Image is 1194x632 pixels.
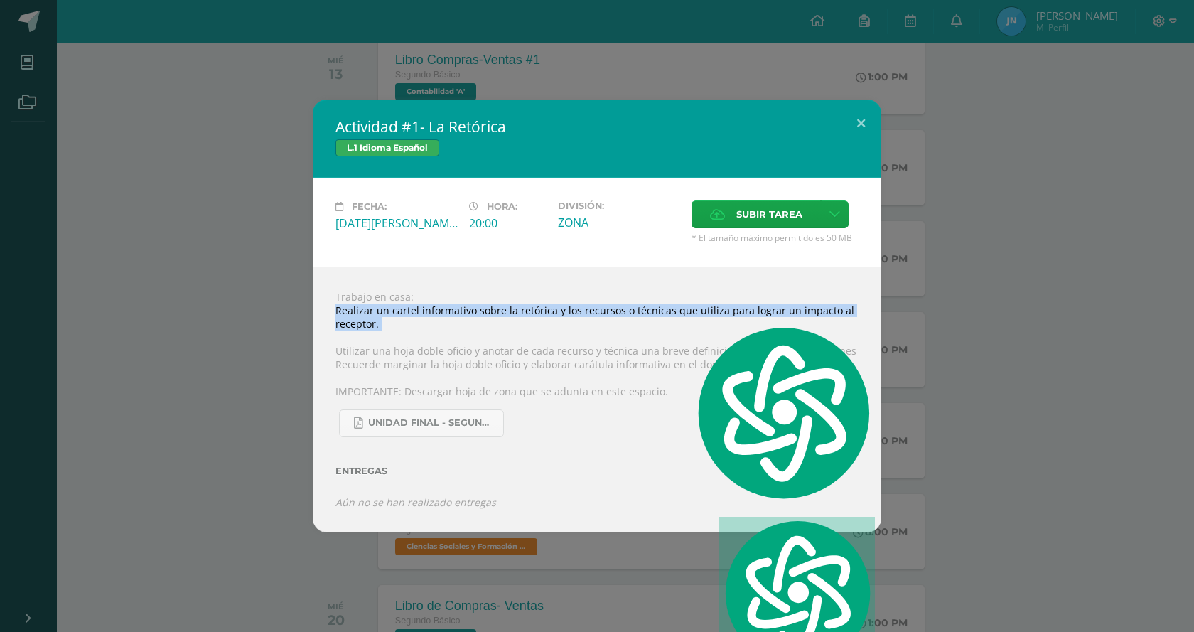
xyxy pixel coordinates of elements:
[692,232,859,244] span: * El tamaño máximo permitido es 50 MB
[558,200,680,211] label: División:
[736,201,802,227] span: Subir tarea
[335,466,859,476] label: Entregas
[313,267,881,532] div: Trabajo en casa: Realizar un cartel informativo sobre la retórica y los recursos o técnicas que u...
[335,496,496,509] i: Aún no se han realizado entregas
[558,215,680,230] div: ZONA
[352,201,387,212] span: Fecha:
[487,201,517,212] span: Hora:
[335,215,458,231] div: [DATE][PERSON_NAME]
[368,417,496,429] span: UNIDAD FINAL - SEGUNDO BASICO A-B-C -.pdf
[339,409,504,437] a: UNIDAD FINAL - SEGUNDO BASICO A-B-C -.pdf
[335,117,859,136] h2: Actividad #1- La Retórica
[469,215,547,231] div: 20:00
[841,100,881,148] button: Close (Esc)
[690,323,875,503] img: logo.svg
[335,139,439,156] span: L.1 Idioma Español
